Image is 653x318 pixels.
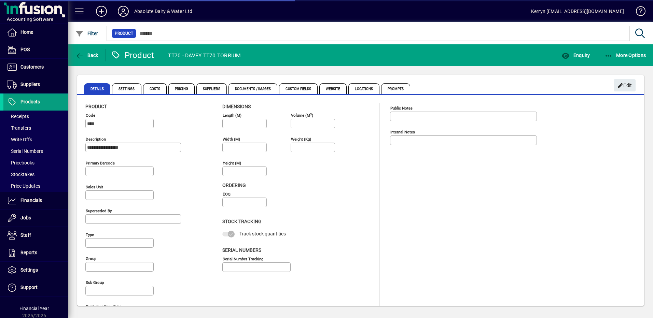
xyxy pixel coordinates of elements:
span: Serial Numbers [7,148,43,154]
span: Price Updates [7,183,40,189]
span: More Options [605,53,646,58]
mat-label: EOQ [223,192,231,197]
mat-label: Description [86,137,106,142]
span: Dimensions [222,104,251,109]
span: Custom Fields [279,83,317,94]
span: Serial Numbers [222,247,261,253]
div: TT70 - DAVEY TT70 TORRIUM [168,50,241,61]
mat-label: Length (m) [223,113,241,118]
mat-label: Internal Notes [390,130,415,134]
a: Financials [3,192,68,209]
span: Transfers [7,125,31,131]
mat-label: Type [86,232,94,237]
mat-label: Superseded by [86,208,112,213]
span: Ordering [222,183,246,188]
button: Filter [74,27,100,40]
sup: 3 [310,112,312,116]
span: Suppliers [20,82,40,87]
span: Customers [20,64,44,70]
app-page-header-button: Back [68,49,106,61]
button: Edit [614,79,636,91]
span: Home [20,29,33,35]
mat-label: Customer Item Type [86,304,121,309]
mat-label: Weight (Kg) [291,137,311,142]
button: Back [74,49,100,61]
a: Pricebooks [3,157,68,169]
span: Pricebooks [7,160,34,165]
a: Price Updates [3,180,68,192]
div: Kerryn [EMAIL_ADDRESS][DOMAIN_NAME] [531,6,624,17]
mat-label: Group [86,256,96,261]
span: Costs [143,83,167,94]
a: Settings [3,262,68,279]
span: Settings [20,267,38,273]
span: Financials [20,198,42,203]
span: Jobs [20,215,31,220]
span: Track stock quantities [239,231,286,236]
a: Home [3,24,68,41]
button: More Options [603,49,648,61]
a: Support [3,279,68,296]
span: Support [20,285,38,290]
mat-label: Height (m) [223,161,241,165]
a: Transfers [3,122,68,134]
span: Documents / Images [228,83,278,94]
span: Product [115,30,133,37]
span: Suppliers [196,83,227,94]
div: Product [111,50,154,61]
span: Website [319,83,347,94]
span: Product [85,104,107,109]
span: POS [20,47,30,52]
span: Stocktakes [7,172,34,177]
a: POS [3,41,68,58]
a: Jobs [3,209,68,227]
button: Add [91,5,112,17]
a: Reports [3,244,68,261]
mat-label: Primary barcode [86,161,115,165]
span: Stock Tracking [222,219,262,224]
a: Customers [3,59,68,76]
span: Financial Year [19,306,49,311]
a: Write Offs [3,134,68,145]
span: Enquiry [561,53,590,58]
span: Staff [20,232,31,238]
span: Pricing [168,83,195,94]
a: Receipts [3,111,68,122]
span: Write Offs [7,137,32,142]
span: Receipts [7,114,29,119]
mat-label: Serial Number tracking [223,256,263,261]
span: Products [20,99,40,104]
span: Edit [617,80,632,91]
mat-label: Volume (m ) [291,113,313,118]
a: Knowledge Base [631,1,644,24]
a: Staff [3,227,68,244]
mat-label: Public Notes [390,106,413,111]
a: Serial Numbers [3,145,68,157]
a: Suppliers [3,76,68,93]
span: Reports [20,250,37,255]
span: Settings [112,83,141,94]
mat-label: Sales unit [86,185,103,189]
a: Stocktakes [3,169,68,180]
div: Absolute Dairy & Water Ltd [134,6,193,17]
button: Profile [112,5,134,17]
mat-label: Width (m) [223,137,240,142]
mat-label: Code [86,113,95,118]
mat-label: Sub group [86,280,104,285]
span: Locations [348,83,379,94]
button: Enquiry [560,49,592,61]
span: Filter [75,31,98,36]
span: Back [75,53,98,58]
span: Details [84,83,110,94]
span: Prompts [381,83,410,94]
